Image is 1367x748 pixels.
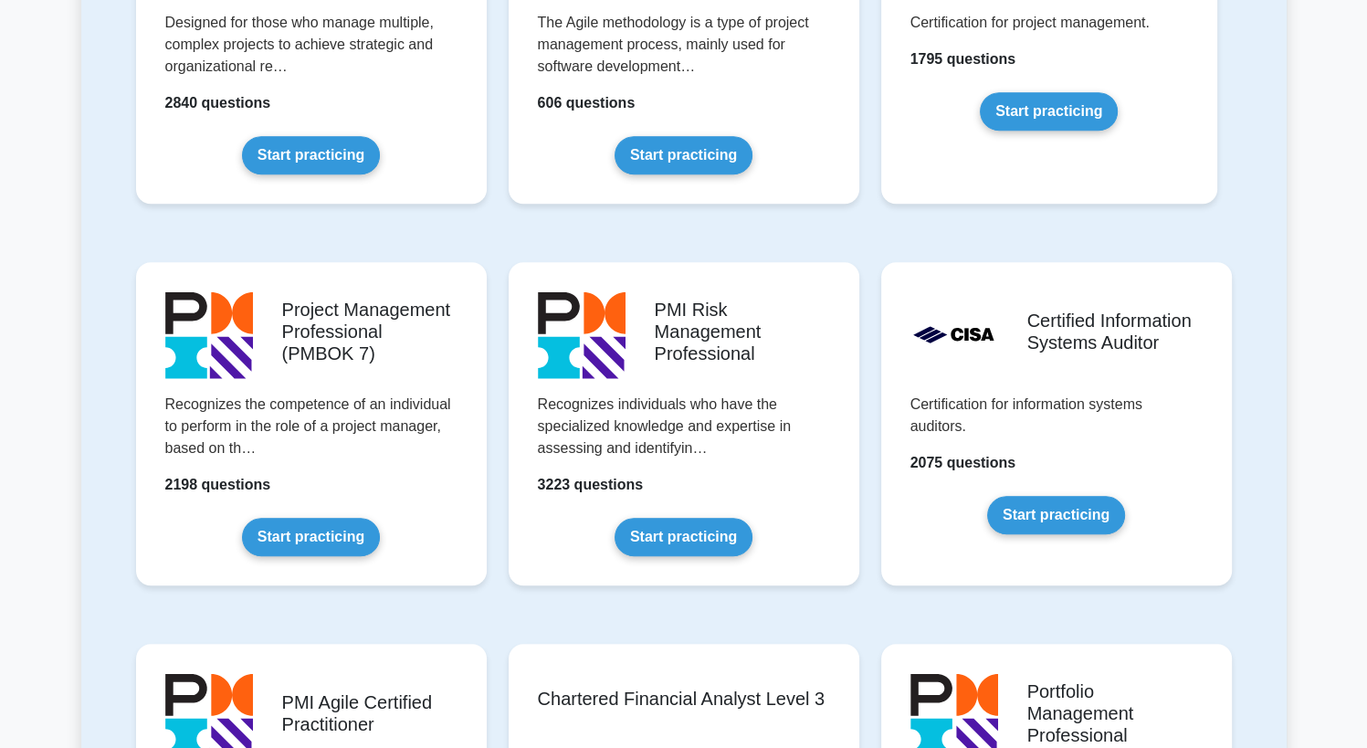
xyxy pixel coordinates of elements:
a: Start practicing [242,136,380,174]
a: Start practicing [242,518,380,556]
a: Start practicing [615,136,752,174]
a: Start practicing [980,92,1118,131]
a: Start practicing [615,518,752,556]
a: Start practicing [987,496,1125,534]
